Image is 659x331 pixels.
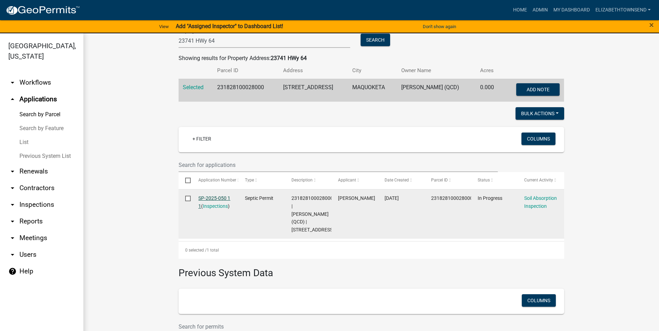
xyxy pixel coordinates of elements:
[518,172,564,189] datatable-header-cell: Current Activity
[279,79,348,102] td: [STREET_ADDRESS]
[522,294,556,307] button: Columns
[192,172,238,189] datatable-header-cell: Application Number
[213,79,279,102] td: 231828100028000
[385,195,399,201] span: 05/02/2025
[516,83,560,96] button: Add Note
[397,62,476,79] th: Owner Name
[478,178,490,183] span: Status
[156,21,172,32] a: View
[8,167,17,176] i: arrow_drop_down
[431,195,473,201] span: 231828100028000
[176,23,283,29] strong: Add "Assigned Inspector" to Dashboard List!
[476,62,502,79] th: Acres
[279,62,348,79] th: Address
[593,3,653,17] a: ElizabethTownsend
[291,178,313,183] span: Description
[8,184,17,192] i: arrow_drop_down
[338,195,375,201] span: Carolyn Martin
[238,172,285,189] datatable-header-cell: Type
[478,195,502,201] span: In Progress
[527,86,550,92] span: Add Note
[185,248,207,253] span: 0 selected /
[179,259,564,280] h3: Previous System Data
[378,172,425,189] datatable-header-cell: Date Created
[213,62,279,79] th: Parcel ID
[198,194,232,210] div: ( )
[649,20,654,30] span: ×
[198,195,230,209] a: SP-2025-050 1 1
[271,55,307,61] strong: 23741 HWy 64
[521,133,555,145] button: Columns
[397,79,476,102] td: [PERSON_NAME] (QCD)
[361,34,390,46] button: Search
[8,95,17,103] i: arrow_drop_up
[245,195,273,201] span: Septic Permit
[516,107,564,120] button: Bulk Actions
[183,84,204,91] a: Selected
[425,172,471,189] datatable-header-cell: Parcel ID
[348,79,397,102] td: MAQUOKETA
[8,217,17,226] i: arrow_drop_down
[179,241,564,259] div: 1 total
[471,172,518,189] datatable-header-cell: Status
[476,79,502,102] td: 0.000
[8,201,17,209] i: arrow_drop_down
[8,78,17,87] i: arrow_drop_down
[348,62,397,79] th: City
[431,178,448,183] span: Parcel ID
[8,267,17,275] i: help
[245,178,254,183] span: Type
[530,3,551,17] a: Admin
[524,178,553,183] span: Current Activity
[510,3,530,17] a: Home
[420,21,459,32] button: Don't show again
[385,178,409,183] span: Date Created
[187,133,217,145] a: + Filter
[8,234,17,242] i: arrow_drop_down
[198,178,236,183] span: Application Number
[551,3,593,17] a: My Dashboard
[285,172,331,189] datatable-header-cell: Description
[203,203,228,209] a: Inspections
[8,251,17,259] i: arrow_drop_down
[649,21,654,29] button: Close
[338,178,356,183] span: Applicant
[179,158,498,172] input: Search for applications
[291,195,334,232] span: 231828100028000 | Martin, Carolyn A (QCD) | 23741 HWY 64
[179,172,192,189] datatable-header-cell: Select
[524,195,557,209] a: Soil Absorption Inspection
[179,54,564,62] div: Showing results for Property Address:
[331,172,378,189] datatable-header-cell: Applicant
